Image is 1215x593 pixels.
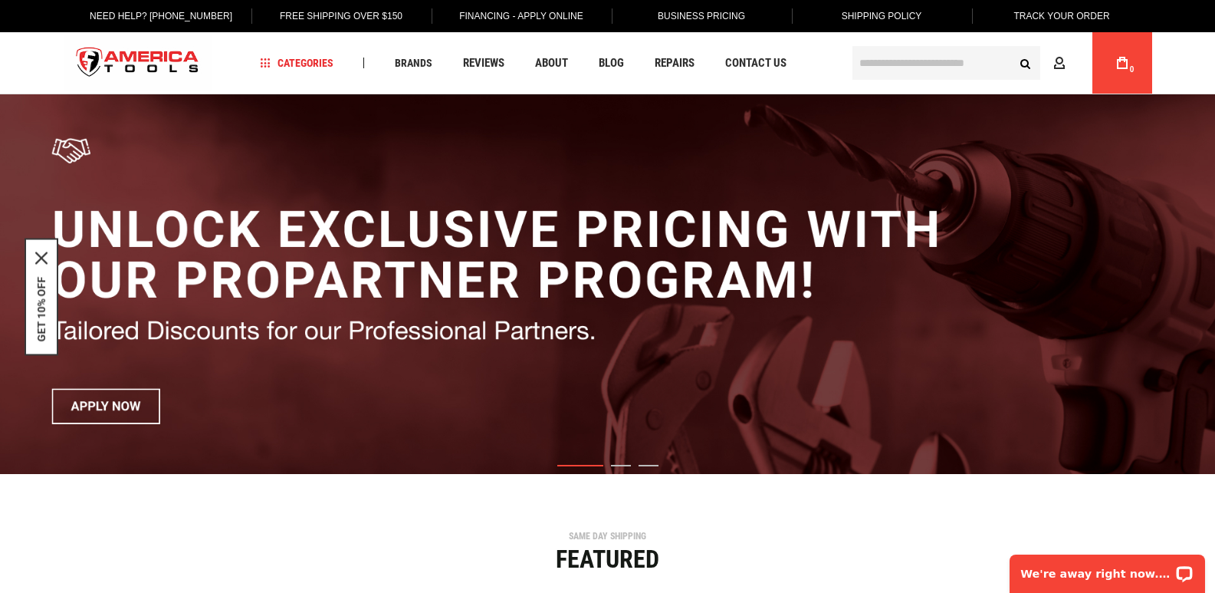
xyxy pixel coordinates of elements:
[253,53,340,74] a: Categories
[1000,545,1215,593] iframe: LiveChat chat widget
[35,276,48,341] button: GET 10% OFF
[388,53,439,74] a: Brands
[718,53,793,74] a: Contact Us
[535,58,568,69] span: About
[64,35,212,92] a: store logo
[648,53,701,74] a: Repairs
[842,11,922,21] span: Shipping Policy
[395,58,432,68] span: Brands
[64,35,212,92] img: America Tools
[592,53,631,74] a: Blog
[1108,32,1137,94] a: 0
[35,252,48,264] button: Close
[260,58,333,68] span: Categories
[60,532,1156,541] div: SAME DAY SHIPPING
[1130,65,1135,74] span: 0
[528,53,575,74] a: About
[1011,48,1040,77] button: Search
[456,53,511,74] a: Reviews
[35,252,48,264] svg: close icon
[725,58,786,69] span: Contact Us
[60,547,1156,572] div: Featured
[463,58,504,69] span: Reviews
[599,58,624,69] span: Blog
[655,58,695,69] span: Repairs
